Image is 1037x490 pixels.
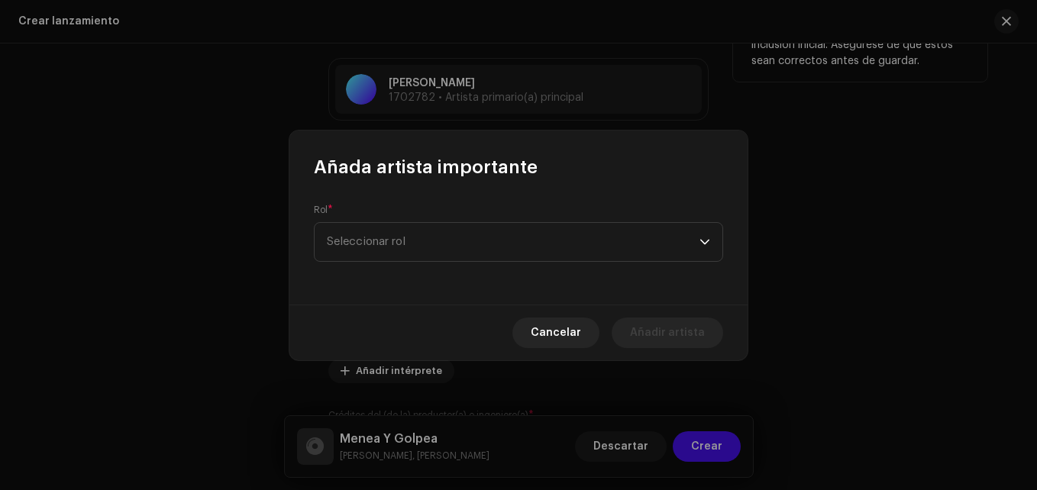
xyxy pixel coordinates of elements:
span: Cancelar [531,318,581,348]
button: Añadir artista [612,318,723,348]
div: dropdown trigger [699,223,710,261]
span: Añadir artista [630,318,705,348]
label: Rol [314,204,333,216]
button: Cancelar [512,318,599,348]
span: Añada artista importante [314,155,538,179]
span: Seleccionar rol [327,223,699,261]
